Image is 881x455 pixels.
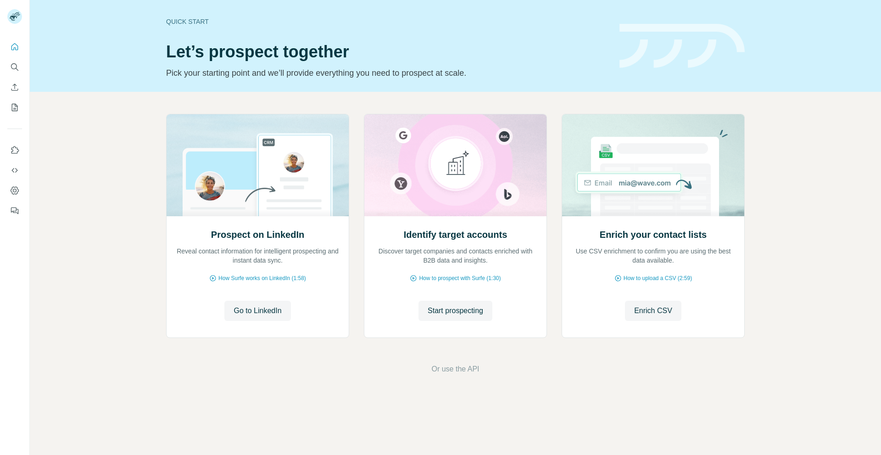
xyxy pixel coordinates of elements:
p: Use CSV enrichment to confirm you are using the best data available. [571,247,735,265]
div: Quick start [166,17,608,26]
button: Use Surfe on LinkedIn [7,142,22,158]
img: banner [619,24,745,68]
span: Start prospecting [428,305,483,316]
span: Enrich CSV [634,305,672,316]
button: My lists [7,99,22,116]
h2: Prospect on LinkedIn [211,228,304,241]
span: How Surfe works on LinkedIn (1:58) [218,274,306,282]
span: Go to LinkedIn [234,305,281,316]
button: Feedback [7,202,22,219]
p: Reveal contact information for intelligent prospecting and instant data sync. [176,247,340,265]
img: Prospect on LinkedIn [166,114,349,216]
button: Search [7,59,22,75]
h1: Let’s prospect together [166,43,608,61]
img: Enrich your contact lists [562,114,745,216]
button: Enrich CSV [625,301,681,321]
p: Discover target companies and contacts enriched with B2B data and insights. [374,247,537,265]
button: Quick start [7,39,22,55]
button: Or use the API [431,364,479,375]
h2: Identify target accounts [404,228,507,241]
p: Pick your starting point and we’ll provide everything you need to prospect at scale. [166,67,608,79]
img: Identify target accounts [364,114,547,216]
span: How to upload a CSV (2:59) [624,274,692,282]
button: Enrich CSV [7,79,22,95]
button: Use Surfe API [7,162,22,179]
button: Dashboard [7,182,22,199]
button: Go to LinkedIn [224,301,290,321]
button: Start prospecting [418,301,492,321]
span: How to prospect with Surfe (1:30) [419,274,501,282]
h2: Enrich your contact lists [600,228,707,241]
